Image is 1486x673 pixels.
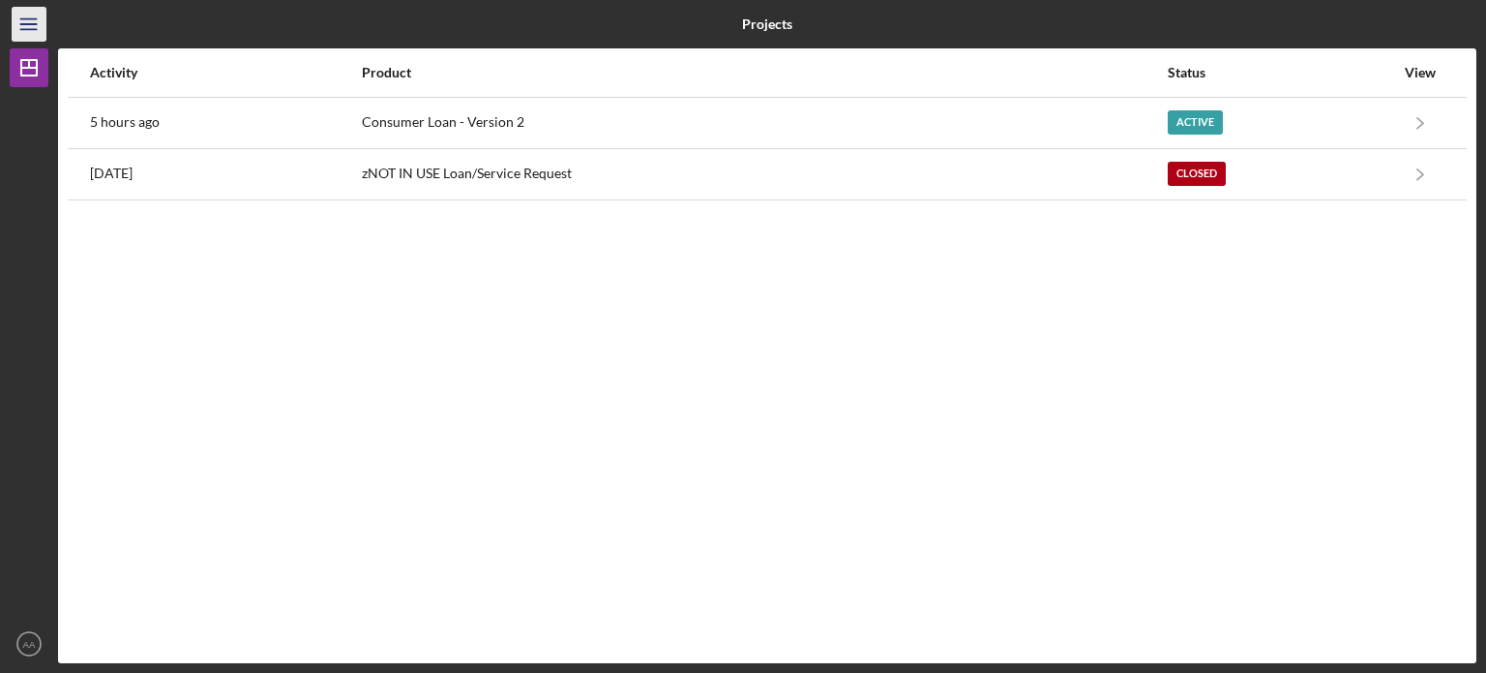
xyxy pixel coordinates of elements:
[362,65,1166,80] div: Product
[23,639,36,650] text: AA
[10,625,48,663] button: AA
[1168,65,1394,80] div: Status
[90,114,160,130] time: 2025-09-30 21:33
[362,150,1166,199] div: zNOT IN USE Loan/Service Request
[1168,162,1226,186] div: Closed
[1396,65,1444,80] div: View
[742,16,792,32] b: Projects
[90,65,360,80] div: Activity
[1168,110,1223,135] div: Active
[90,166,133,181] time: 2024-02-19 18:41
[362,99,1166,147] div: Consumer Loan - Version 2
